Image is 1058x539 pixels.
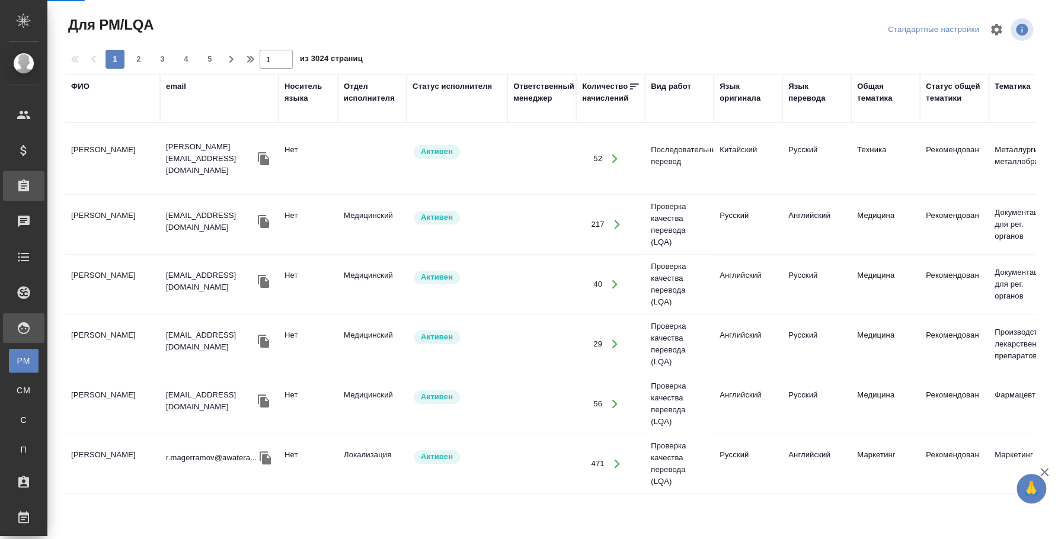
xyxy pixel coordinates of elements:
[279,323,338,365] td: Нет
[413,269,501,285] div: Рядовой исполнитель: назначай с учетом рейтинга
[166,141,255,177] p: [PERSON_NAME][EMAIL_ADDRESS][DOMAIN_NAME]
[593,153,602,165] div: 52
[338,264,407,305] td: Медицинский
[413,210,501,226] div: Рядовой исполнитель: назначай с учетом рейтинга
[279,383,338,425] td: Нет
[605,452,629,476] button: Открыть работы
[603,272,627,297] button: Открыть работы
[200,50,219,69] button: 5
[714,443,782,485] td: Русский
[603,147,627,171] button: Открыть работы
[788,81,845,104] div: Язык перевода
[920,383,989,425] td: Рекомендован
[920,323,989,365] td: Рекомендован
[129,53,148,65] span: 2
[421,391,453,403] p: Активен
[605,213,629,237] button: Открыть работы
[851,323,920,365] td: Медицина
[885,21,982,39] div: split button
[920,138,989,179] td: Рекомендован
[255,332,273,350] button: Скопировать
[15,384,33,396] span: CM
[177,53,196,65] span: 4
[851,138,920,179] td: Техника
[9,378,39,402] a: CM
[71,81,90,92] div: ФИО
[714,204,782,245] td: Русский
[153,50,172,69] button: 3
[851,264,920,305] td: Медицина
[9,438,39,461] a: П
[593,398,602,410] div: 56
[645,434,714,493] td: Проверка качества перевода (LQA)
[129,50,148,69] button: 2
[344,81,401,104] div: Отдел исполнителя
[255,272,273,290] button: Скопировать
[1011,18,1035,41] span: Посмотреть информацию
[720,81,776,104] div: Язык оригинала
[603,332,627,357] button: Открыть работы
[65,204,160,245] td: [PERSON_NAME]
[413,329,501,345] div: Рядовой исполнитель: назначай с учетом рейтинга
[413,449,501,465] div: Рядовой исполнитель: назначай с учетом рейтинга
[593,278,602,290] div: 40
[989,201,1057,248] td: Документация для рег. органов
[982,15,1011,44] span: Настроить таблицу
[279,443,338,485] td: Нет
[857,81,914,104] div: Общая тематика
[65,443,160,485] td: [PERSON_NAME]
[651,81,691,92] div: Вид работ
[645,315,714,374] td: Проверка качества перевода (LQA)
[989,443,1057,485] td: Маркетинг
[413,389,501,405] div: Рядовой исполнитель: назначай с учетом рейтинга
[65,15,154,34] span: Для PM/LQA
[153,53,172,65] span: 3
[285,81,332,104] div: Носитель языка
[65,264,160,305] td: [PERSON_NAME]
[9,408,39,432] a: С
[989,383,1057,425] td: Фармацевтика
[421,451,453,463] p: Активен
[65,138,160,179] td: [PERSON_NAME]
[645,255,714,314] td: Проверка качества перевода (LQA)
[926,81,983,104] div: Статус общей тематики
[338,204,407,245] td: Медицинский
[920,204,989,245] td: Рекомендован
[200,53,219,65] span: 5
[255,213,273,230] button: Скопировать
[166,269,255,293] p: [EMAIL_ADDRESS][DOMAIN_NAME]
[714,323,782,365] td: Английский
[166,389,255,413] p: [EMAIL_ADDRESS][DOMAIN_NAME]
[279,204,338,245] td: Нет
[782,138,851,179] td: Русский
[782,443,851,485] td: Английский
[177,50,196,69] button: 4
[1017,474,1046,503] button: 🙏
[995,81,1030,92] div: Тематика
[782,264,851,305] td: Русский
[166,210,255,233] p: [EMAIL_ADDRESS][DOMAIN_NAME]
[257,449,274,467] button: Скопировать
[851,443,920,485] td: Маркетинг
[413,81,492,92] div: Статус исполнителя
[279,138,338,179] td: Нет
[65,323,160,365] td: [PERSON_NAME]
[513,81,574,104] div: Ответственный менеджер
[421,146,453,158] p: Активен
[593,338,602,350] div: 29
[338,443,407,485] td: Локализация
[255,150,273,168] button: Скопировать
[591,219,604,230] div: 217
[582,81,628,104] div: Количество начислений
[9,349,39,373] a: PM
[645,195,714,254] td: Проверка качества перевода (LQA)
[714,138,782,179] td: Китайский
[851,204,920,245] td: Медицина
[15,444,33,455] span: П
[714,383,782,425] td: Английский
[166,329,255,353] p: [EMAIL_ADDRESS][DOMAIN_NAME]
[166,81,186,92] div: email
[421,271,453,283] p: Активен
[421,331,453,343] p: Активен
[714,264,782,305] td: Английский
